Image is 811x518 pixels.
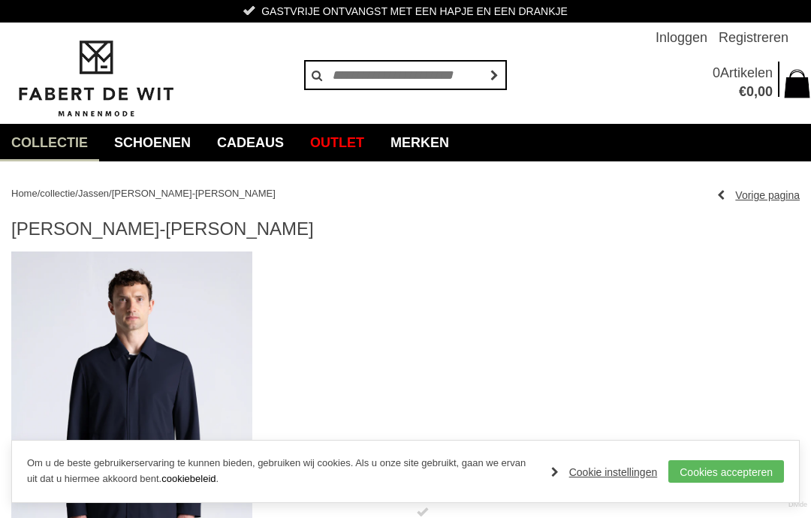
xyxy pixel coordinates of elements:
[75,188,78,199] span: /
[109,188,112,199] span: /
[161,473,216,484] a: cookiebeleid
[551,461,658,483] a: Cookie instellingen
[11,188,38,199] a: Home
[103,124,202,161] a: Schoenen
[719,23,788,53] a: Registreren
[758,84,773,99] span: 00
[713,65,720,80] span: 0
[720,65,773,80] span: Artikelen
[78,188,109,199] a: Jassen
[206,124,295,161] a: Cadeaus
[754,84,758,99] span: ,
[668,460,784,483] a: Cookies accepteren
[40,188,75,199] a: collectie
[746,84,754,99] span: 0
[717,184,800,206] a: Vorige pagina
[112,188,276,199] a: [PERSON_NAME]-[PERSON_NAME]
[11,218,800,240] h1: [PERSON_NAME]-[PERSON_NAME]
[38,188,41,199] span: /
[379,124,460,161] a: Merken
[11,38,180,119] img: Fabert de Wit
[656,23,707,53] a: Inloggen
[27,456,536,487] p: Om u de beste gebruikerservaring te kunnen bieden, gebruiken wij cookies. Als u onze site gebruik...
[299,124,375,161] a: Outlet
[739,84,746,99] span: €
